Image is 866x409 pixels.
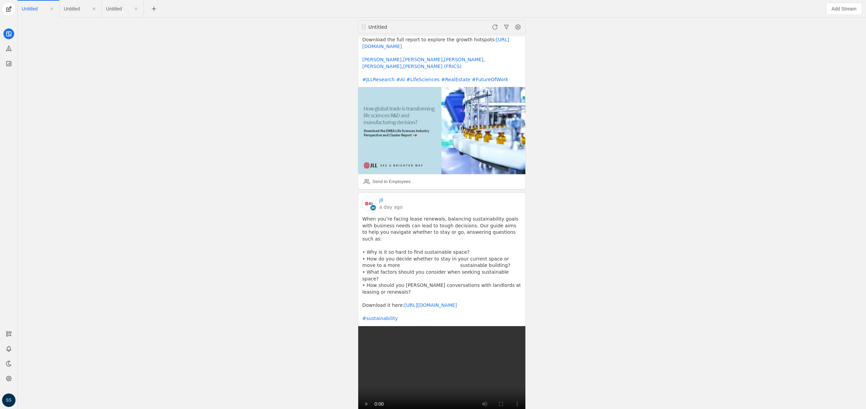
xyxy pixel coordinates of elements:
a: [PERSON_NAME] [444,57,483,62]
a: [PERSON_NAME] (FRICS) [403,64,461,69]
span: Add Stream [831,5,857,12]
button: Add Stream [826,3,862,15]
a: #RealEstate [441,77,470,82]
img: cache [362,197,376,210]
a: #FutureOfWork [472,77,508,82]
button: SS [2,393,16,407]
div: Send to Employees [372,178,411,185]
a: #LifeSciences [406,77,440,82]
app-icon-button: Close Tab [46,3,58,15]
span: Click to edit name [22,6,38,11]
a: [URL][DOMAIN_NAME] [404,302,457,308]
span: Click to edit name [106,6,122,11]
img: undefined [358,87,525,174]
pre: When you’re facing lease renewals, balancing sustainability goals with business needs can lead to... [362,216,521,322]
app-icon-button: New Tab [148,6,160,11]
a: jll [379,197,383,204]
a: #JLLResearch [362,77,395,82]
button: Send to Employees [361,176,413,187]
div: Untitled [368,24,449,30]
app-icon-button: Close Tab [130,3,142,15]
app-icon-button: Close Tab [88,3,100,15]
a: [PERSON_NAME] [362,57,402,62]
a: #AI [396,77,405,82]
a: [PERSON_NAME] [362,64,402,69]
a: [URL][DOMAIN_NAME] [362,37,509,49]
a: #sustainability [362,316,398,321]
a: a day ago [379,204,403,210]
span: Click to edit name [64,6,79,11]
a: [PERSON_NAME] [403,57,442,62]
